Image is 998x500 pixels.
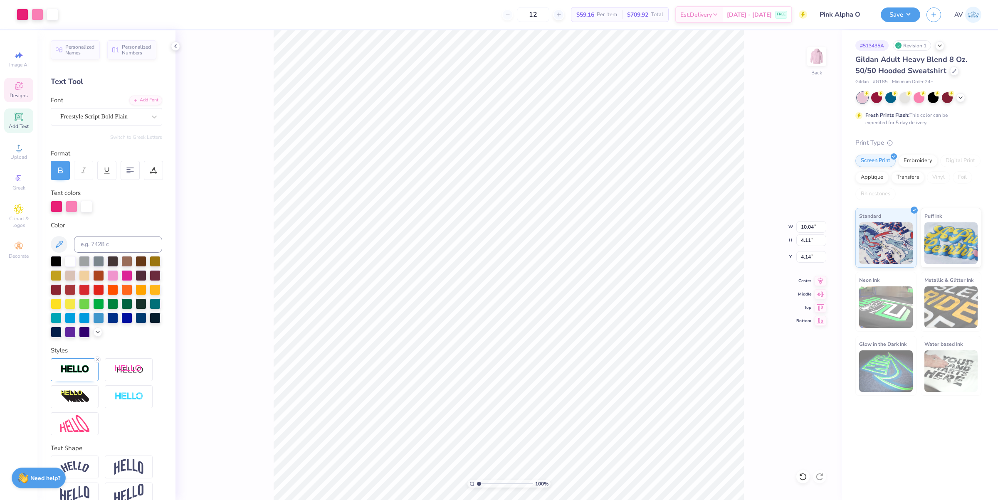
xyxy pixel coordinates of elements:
span: Top [796,305,811,310]
img: Standard [859,222,913,264]
div: Foil [953,171,972,184]
img: Shadow [114,365,143,375]
span: Gildan Adult Heavy Blend 8 Oz. 50/50 Hooded Sweatshirt [855,54,967,76]
strong: Fresh Prints Flash: [865,112,909,118]
img: Puff Ink [924,222,978,264]
span: Est. Delivery [680,10,712,19]
span: Standard [859,212,881,220]
input: Untitled Design [813,6,874,23]
div: Color [51,221,162,230]
span: $709.92 [627,10,648,19]
label: Text colors [51,188,81,198]
div: This color can be expedited for 5 day delivery. [865,111,968,126]
img: Water based Ink [924,350,978,392]
img: Metallic & Glitter Ink [924,286,978,328]
div: Revision 1 [893,40,931,51]
span: Image AI [9,62,29,68]
span: Total [651,10,663,19]
div: Format [51,149,163,158]
div: Text Shape [51,443,162,453]
strong: Need help? [30,474,60,482]
span: FREE [777,12,786,17]
span: Bottom [796,318,811,324]
div: # 513435A [855,40,889,51]
div: Back [811,69,822,76]
span: AV [954,10,963,20]
span: $59.16 [576,10,594,19]
span: Metallic & Glitter Ink [924,276,973,284]
input: e.g. 7428 c [74,236,162,253]
span: [DATE] - [DATE] [727,10,772,19]
div: Applique [855,171,889,184]
img: Glow in the Dark Ink [859,350,913,392]
span: Middle [796,291,811,297]
img: Negative Space [114,392,143,401]
span: # G185 [873,79,888,86]
span: Designs [10,92,28,99]
img: Stroke [60,365,89,374]
img: Back [808,48,825,65]
img: Aargy Velasco [965,7,981,23]
span: Water based Ink [924,340,963,348]
a: AV [954,7,981,23]
span: Puff Ink [924,212,942,220]
span: Add Text [9,123,29,130]
input: – – [517,7,549,22]
div: Vinyl [927,171,950,184]
div: Styles [51,346,162,355]
span: Clipart & logos [4,215,33,229]
span: Per Item [597,10,617,19]
div: Print Type [855,138,981,148]
img: 3d Illusion [60,390,89,403]
div: Add Font [129,96,162,105]
label: Font [51,96,63,105]
div: Digital Print [940,155,981,167]
div: Screen Print [855,155,896,167]
div: Embroidery [898,155,938,167]
img: Free Distort [60,415,89,433]
div: Rhinestones [855,188,896,200]
div: Transfers [891,171,924,184]
img: Arc [60,461,89,473]
span: Personalized Names [65,44,95,56]
span: Neon Ink [859,276,879,284]
button: Save [881,7,920,22]
img: Neon Ink [859,286,913,328]
span: Center [796,278,811,284]
span: Decorate [9,253,29,259]
div: Text Tool [51,76,162,87]
span: Gildan [855,79,869,86]
span: Personalized Numbers [122,44,151,56]
span: 100 % [535,480,548,488]
span: Glow in the Dark Ink [859,340,907,348]
span: Upload [10,154,27,160]
button: Switch to Greek Letters [110,134,162,140]
span: Greek [12,185,25,191]
img: Arch [114,459,143,475]
span: Minimum Order: 24 + [892,79,934,86]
